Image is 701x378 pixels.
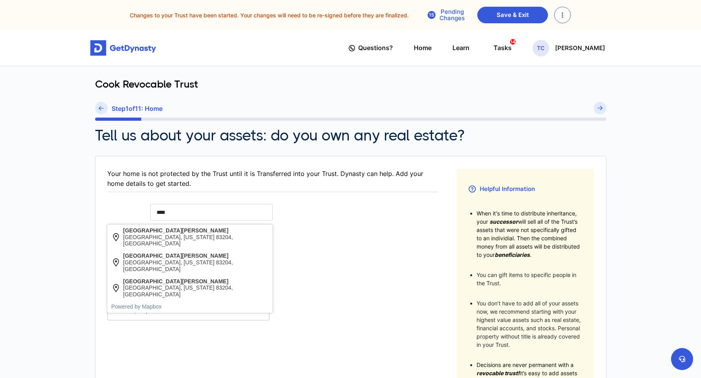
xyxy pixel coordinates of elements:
a: Save & Exit [477,7,548,23]
div: Cook Revocable Trust [95,78,606,102]
p: [PERSON_NAME] [555,45,605,51]
span: TC [533,40,549,56]
button: TC[PERSON_NAME] [533,40,605,56]
h2: Tell us about your assets: do you own any real estate? [95,127,465,144]
h3: Helpful Information [469,181,582,197]
span: Questions? [358,41,393,55]
li: You don’t have to add all of your assets now, we recommend starting with your highest value asset... [477,299,582,349]
a: Questions? [349,37,393,59]
div: [GEOGRAPHIC_DATA], [US_STATE] 83204, [GEOGRAPHIC_DATA] [123,284,268,298]
button: Pending Changes [421,7,471,23]
div: [GEOGRAPHIC_DATA][PERSON_NAME] [123,227,268,234]
span: beneficiaries [495,251,530,258]
li: You can gift items to specific people in the Trust. [477,271,582,287]
div: Pending Changes [422,9,471,21]
span: revocable trust! [477,370,520,376]
a: Learn [452,37,469,59]
div: [GEOGRAPHIC_DATA][PERSON_NAME] [123,253,268,259]
div: Tasks [494,41,512,55]
img: Get started for free with Dynasty Trust Company [90,40,156,56]
div: [GEOGRAPHIC_DATA], [US_STATE] 83204, [GEOGRAPHIC_DATA] [123,259,268,273]
span: successor [490,218,518,225]
span: 14 [510,39,516,45]
a: Powered by Mapbox [111,303,162,310]
div: Changes to your Trust have been started. Your changes will need to be re-signed before they are f... [6,7,694,23]
a: Home [414,37,432,59]
div: [GEOGRAPHIC_DATA], [US_STATE] 83204, [GEOGRAPHIC_DATA] [123,234,268,247]
div: [GEOGRAPHIC_DATA][PERSON_NAME] [123,278,268,285]
div: Your home is not protected by the Trust until it is Transferred into your Trust. Dynasty can help... [107,169,438,189]
h6: Step 1 of 11 : Home [112,105,163,112]
span: When it's time to distribute inheritance, your will sell all of the Trust’s assets that were not ... [477,210,580,258]
a: Tasks14 [490,37,512,59]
